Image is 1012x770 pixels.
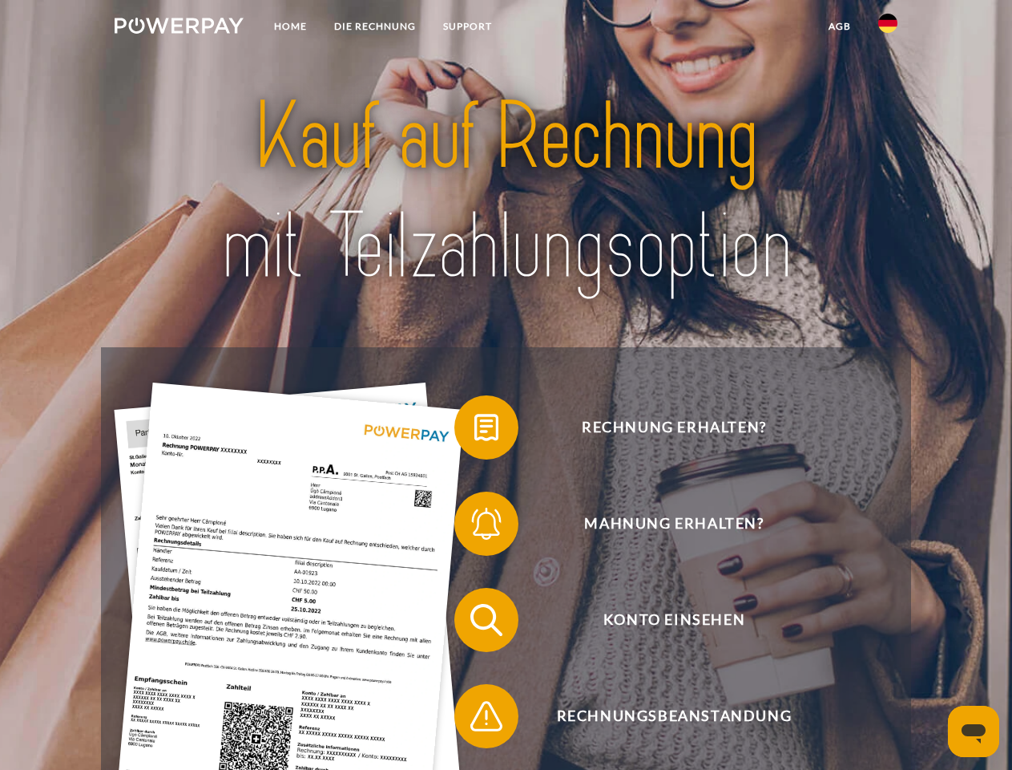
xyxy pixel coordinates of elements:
img: qb_bell.svg [466,504,506,544]
a: Home [260,12,321,41]
button: Konto einsehen [454,588,871,652]
a: DIE RECHNUNG [321,12,429,41]
button: Rechnungsbeanstandung [454,684,871,748]
a: agb [815,12,865,41]
iframe: Schaltfläche zum Öffnen des Messaging-Fensters [948,706,999,757]
img: qb_warning.svg [466,696,506,736]
img: qb_bill.svg [466,407,506,448]
img: logo-powerpay-white.svg [115,18,244,34]
span: Rechnung erhalten? [478,395,870,460]
a: SUPPORT [429,12,506,41]
img: de [878,14,897,33]
img: qb_search.svg [466,600,506,640]
button: Rechnung erhalten? [454,395,871,460]
span: Mahnung erhalten? [478,492,870,556]
span: Rechnungsbeanstandung [478,684,870,748]
button: Mahnung erhalten? [454,492,871,556]
img: title-powerpay_de.svg [153,77,859,307]
span: Konto einsehen [478,588,870,652]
